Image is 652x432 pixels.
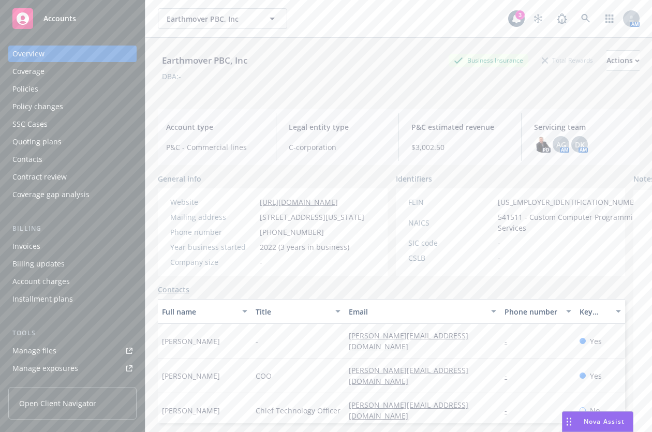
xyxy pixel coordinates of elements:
span: Yes [590,336,602,347]
a: Account charges [8,273,137,290]
span: Legal entity type [289,122,386,132]
div: Phone number [170,227,256,237]
span: 2022 (3 years in business) [260,242,349,252]
div: Manage files [12,342,56,359]
div: Tools [8,328,137,338]
a: - [505,371,515,381]
div: Mailing address [170,212,256,222]
span: Earthmover PBC, Inc [167,13,256,24]
span: [STREET_ADDRESS][US_STATE] [260,212,364,222]
button: Earthmover PBC, Inc [158,8,287,29]
span: [PHONE_NUMBER] [260,227,324,237]
a: Manage exposures [8,360,137,377]
span: P&C - Commercial lines [166,142,263,153]
span: - [498,252,500,263]
div: Policy changes [12,98,63,115]
div: CSLB [408,252,494,263]
div: Website [170,197,256,207]
span: [PERSON_NAME] [162,370,220,381]
div: SIC code [408,237,494,248]
a: Coverage [8,63,137,80]
span: Identifiers [396,173,432,184]
div: Invoices [12,238,40,255]
span: 541511 - Custom Computer Programming Services [498,212,646,233]
div: Billing updates [12,256,65,272]
div: Business Insurance [449,54,528,67]
span: Servicing team [534,122,631,132]
span: Yes [590,370,602,381]
div: Policies [12,81,38,97]
div: Manage certificates [12,378,80,394]
span: [PERSON_NAME] [162,405,220,416]
a: Overview [8,46,137,62]
div: Year business started [170,242,256,252]
span: DK [575,139,585,150]
div: Manage exposures [12,360,78,377]
div: Earthmover PBC, Inc [158,54,251,67]
div: NAICS [408,217,494,228]
button: Key contact [575,299,625,324]
a: Contacts [158,284,189,295]
a: Coverage gap analysis [8,186,137,203]
button: Actions [606,50,640,71]
span: P&C estimated revenue [411,122,509,132]
a: Switch app [599,8,620,29]
button: Full name [158,299,251,324]
div: SSC Cases [12,116,48,132]
span: COO [256,370,272,381]
span: Accounts [43,14,76,23]
div: Full name [162,306,236,317]
div: Drag to move [562,412,575,431]
a: Contacts [8,151,137,168]
a: Manage certificates [8,378,137,394]
div: Billing [8,224,137,234]
a: - [505,406,515,415]
span: [US_EMPLOYER_IDENTIFICATION_NUMBER] [498,197,646,207]
div: Account charges [12,273,70,290]
button: Title [251,299,345,324]
button: Email [345,299,500,324]
span: Chief Technology Officer [256,405,340,416]
span: General info [158,173,201,184]
a: Search [575,8,596,29]
div: Installment plans [12,291,73,307]
div: Quoting plans [12,133,62,150]
span: C-corporation [289,142,386,153]
a: Contract review [8,169,137,185]
div: Coverage [12,63,45,80]
div: Overview [12,46,45,62]
div: Phone number [505,306,559,317]
div: DBA: - [162,71,181,82]
a: [URL][DOMAIN_NAME] [260,197,338,207]
div: Company size [170,257,256,267]
div: FEIN [408,197,494,207]
span: Account type [166,122,263,132]
a: Stop snowing [528,8,549,29]
div: Total Rewards [537,54,598,67]
a: - [505,336,515,346]
a: Accounts [8,4,137,33]
a: Policies [8,81,137,97]
span: - [260,257,262,267]
button: Phone number [500,299,575,324]
button: Nova Assist [562,411,633,432]
span: Open Client Navigator [19,398,96,409]
div: Email [349,306,485,317]
img: photo [534,136,551,153]
a: SSC Cases [8,116,137,132]
a: Billing updates [8,256,137,272]
span: AG [556,139,566,150]
a: Invoices [8,238,137,255]
div: Coverage gap analysis [12,186,90,203]
span: Nova Assist [584,417,625,426]
div: 3 [515,10,525,20]
div: Contract review [12,169,67,185]
a: [PERSON_NAME][EMAIL_ADDRESS][DOMAIN_NAME] [349,400,468,421]
div: Actions [606,51,640,70]
div: Contacts [12,151,42,168]
a: [PERSON_NAME][EMAIL_ADDRESS][DOMAIN_NAME] [349,331,468,351]
span: - [256,336,258,347]
a: Installment plans [8,291,137,307]
span: No [590,405,600,416]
